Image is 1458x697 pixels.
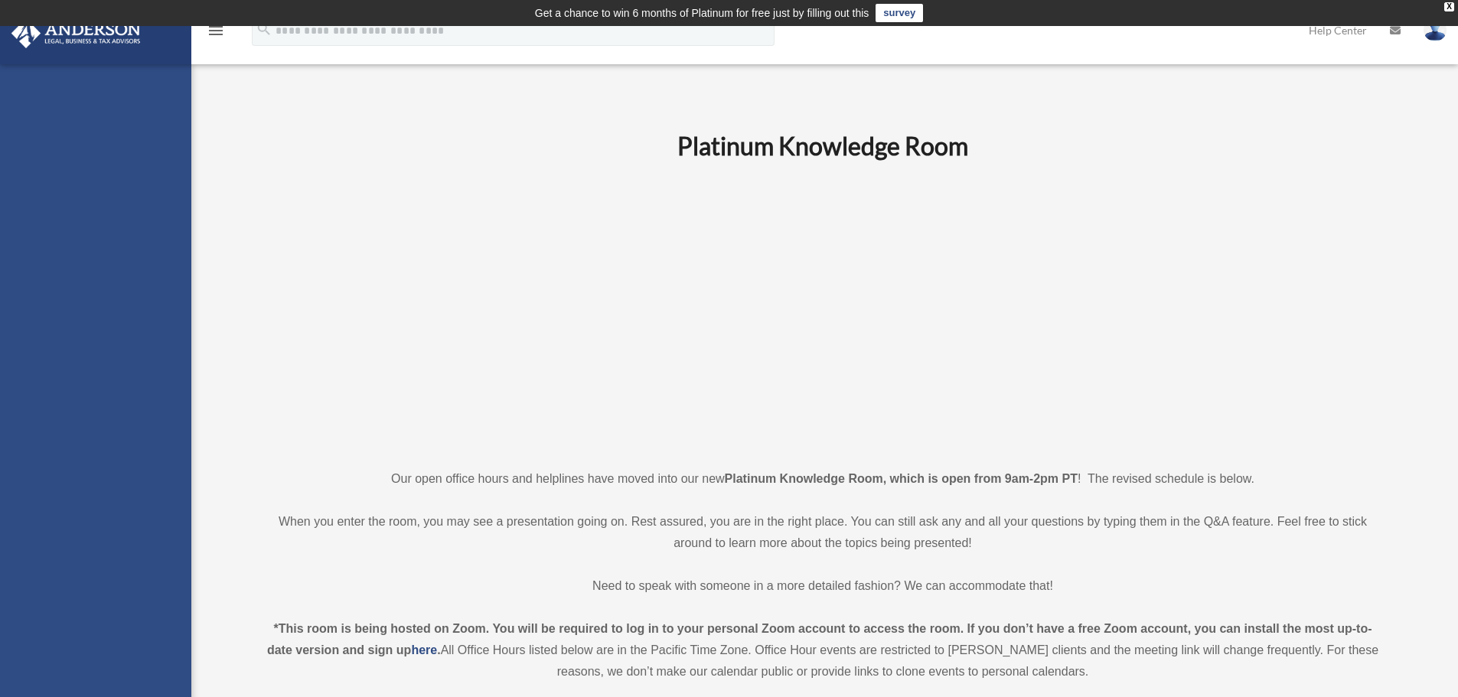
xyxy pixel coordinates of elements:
img: User Pic [1424,19,1447,41]
strong: *This room is being hosted on Zoom. You will be required to log in to your personal Zoom account ... [267,622,1372,656]
div: close [1444,2,1454,11]
a: here [411,643,437,656]
b: Platinum Knowledge Room [677,131,968,161]
a: menu [207,27,225,40]
strong: . [437,643,440,656]
i: search [256,21,272,37]
img: Anderson Advisors Platinum Portal [7,18,145,48]
p: Our open office hours and helplines have moved into our new ! The revised schedule is below. [263,468,1384,490]
div: All Office Hours listed below are in the Pacific Time Zone. Office Hour events are restricted to ... [263,618,1384,682]
p: Need to speak with someone in a more detailed fashion? We can accommodate that! [263,575,1384,597]
i: menu [207,21,225,40]
a: survey [876,4,923,22]
strong: Platinum Knowledge Room, which is open from 9am-2pm PT [725,472,1078,485]
p: When you enter the room, you may see a presentation going on. Rest assured, you are in the right ... [263,511,1384,554]
iframe: 231110_Toby_KnowledgeRoom [593,181,1052,440]
div: Get a chance to win 6 months of Platinum for free just by filling out this [535,4,869,22]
